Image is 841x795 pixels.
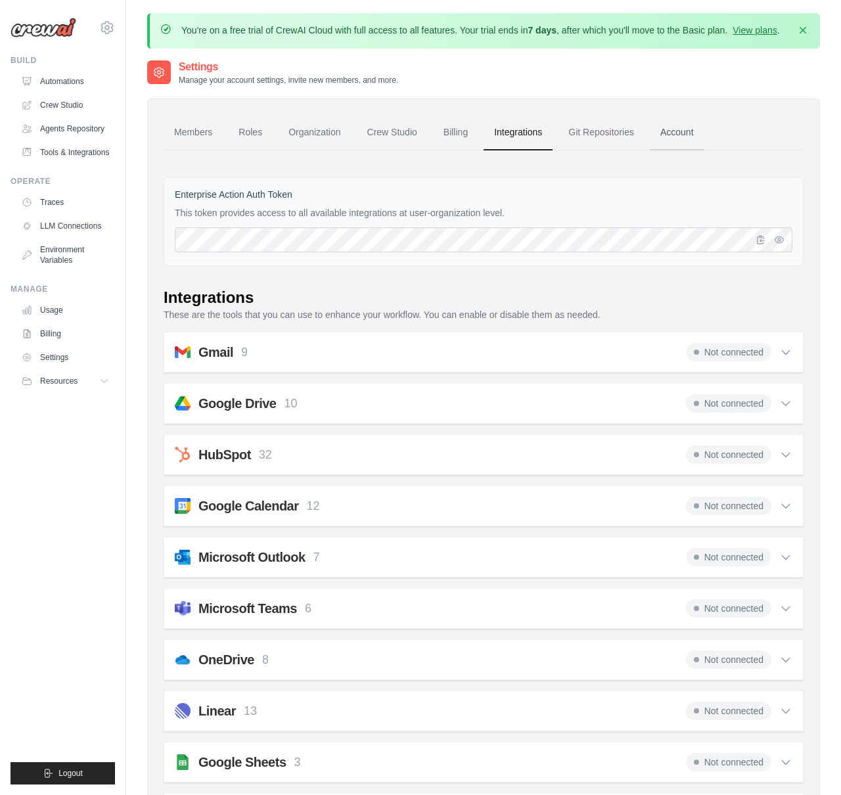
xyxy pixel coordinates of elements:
a: Tools & Integrations [16,142,115,163]
a: View plans [733,25,777,35]
h2: Microsoft Outlook [198,548,306,566]
button: Resources [16,371,115,392]
button: Logout [11,762,115,784]
img: googledrive.svg [175,396,191,411]
span: Not connected [686,650,771,669]
p: 32 [259,446,272,464]
span: Not connected [686,753,771,771]
img: outlook.svg [175,549,191,565]
p: 8 [262,651,269,669]
h2: Linear [198,702,236,720]
h2: Settings [179,59,398,75]
img: hubspot.svg [175,447,191,463]
span: Not connected [686,445,771,464]
div: Operate [11,176,115,187]
span: Not connected [686,394,771,413]
img: onedrive.svg [175,652,191,668]
a: Organization [278,115,351,150]
img: Logo [11,18,76,37]
h2: OneDrive [198,650,254,669]
h2: Google Calendar [198,497,299,515]
a: Billing [16,323,115,344]
div: Build [11,55,115,66]
span: Resources [40,376,78,386]
a: LLM Connections [16,216,115,237]
p: 3 [294,754,301,771]
a: Traces [16,192,115,213]
p: You're on a free trial of CrewAI Cloud with full access to all features. Your trial ends in , aft... [181,24,780,37]
a: Automations [16,71,115,92]
a: Settings [16,347,115,368]
p: 9 [241,344,248,361]
a: Crew Studio [16,95,115,116]
p: 12 [307,497,320,515]
p: Manage your account settings, invite new members, and more. [179,75,398,85]
p: This token provides access to all available integrations at user-organization level. [175,206,792,219]
p: These are the tools that you can use to enhance your workflow. You can enable or disable them as ... [164,308,804,321]
h2: Google Sheets [198,753,286,771]
a: Environment Variables [16,239,115,271]
span: Logout [58,768,83,779]
p: 13 [244,702,257,720]
img: linear.svg [175,703,191,719]
h2: Gmail [198,343,233,361]
h2: Microsoft Teams [198,599,297,618]
a: Roles [228,115,273,150]
img: microsoftTeams.svg [175,601,191,616]
a: Billing [433,115,478,150]
h2: HubSpot [198,445,251,464]
a: Usage [16,300,115,321]
label: Enterprise Action Auth Token [175,188,792,201]
a: Agents Repository [16,118,115,139]
a: Members [164,115,223,150]
img: googlesheets.svg [175,754,191,770]
span: Not connected [686,548,771,566]
span: Not connected [686,599,771,618]
img: gmail.svg [175,344,191,360]
div: Integrations [164,287,254,308]
a: Integrations [484,115,553,150]
a: Git Repositories [558,115,645,150]
strong: 7 days [528,25,557,35]
span: Not connected [686,343,771,361]
p: 7 [313,549,320,566]
a: Crew Studio [357,115,428,150]
span: Not connected [686,497,771,515]
a: Account [650,115,704,150]
h2: Google Drive [198,394,276,413]
img: googleCalendar.svg [175,498,191,514]
p: 6 [305,600,311,618]
span: Not connected [686,702,771,720]
p: 10 [284,395,297,413]
div: Manage [11,284,115,294]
